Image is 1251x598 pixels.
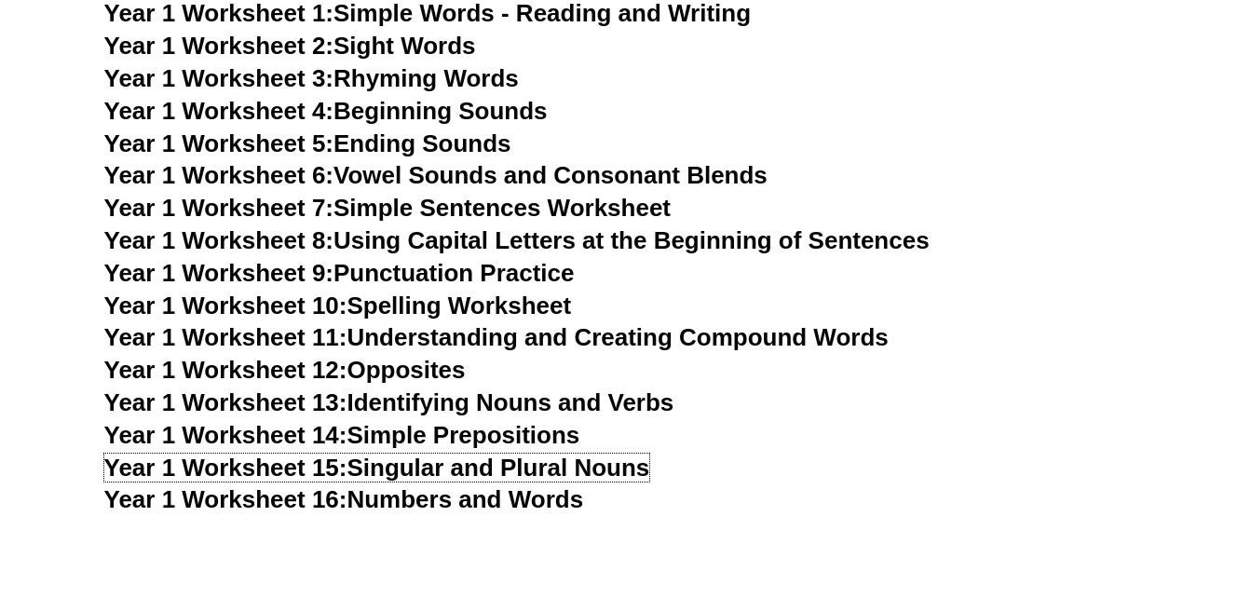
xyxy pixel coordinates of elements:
a: Year 1 Worksheet 10:Spelling Worksheet [104,292,572,319]
span: Year 1 Worksheet 4: [104,97,334,125]
iframe: Chat Widget [941,387,1251,598]
span: Year 1 Worksheet 10: [104,292,347,319]
span: Year 1 Worksheet 13: [104,388,347,416]
a: Year 1 Worksheet 5:Ending Sounds [104,129,511,157]
a: Year 1 Worksheet 15:Singular and Plural Nouns [104,454,650,482]
span: Year 1 Worksheet 12: [104,356,347,384]
span: Year 1 Worksheet 5: [104,129,334,157]
span: Year 1 Worksheet 9: [104,259,334,287]
a: Year 1 Worksheet 2:Sight Words [104,32,476,60]
a: Year 1 Worksheet 3:Rhyming Words [104,64,519,92]
a: Year 1 Worksheet 16:Numbers and Words [104,485,584,513]
a: Year 1 Worksheet 6:Vowel Sounds and Consonant Blends [104,161,768,189]
a: Year 1 Worksheet 4:Beginning Sounds [104,97,548,125]
span: Year 1 Worksheet 3: [104,64,334,92]
span: Year 1 Worksheet 14: [104,421,347,449]
span: Year 1 Worksheet 15: [104,454,347,482]
a: Year 1 Worksheet 7:Simple Sentences Worksheet [104,194,672,222]
span: Year 1 Worksheet 7: [104,194,334,222]
span: Year 1 Worksheet 16: [104,485,347,513]
a: Year 1 Worksheet 12:Opposites [104,356,466,384]
a: Year 1 Worksheet 14:Simple Prepositions [104,421,580,449]
a: Year 1 Worksheet 13:Identifying Nouns and Verbs [104,388,674,416]
span: Year 1 Worksheet 2: [104,32,334,60]
a: Year 1 Worksheet 8:Using Capital Letters at the Beginning of Sentences [104,226,930,254]
a: Year 1 Worksheet 11:Understanding and Creating Compound Words [104,323,889,351]
span: Year 1 Worksheet 8: [104,226,334,254]
span: Year 1 Worksheet 6: [104,161,334,189]
span: Year 1 Worksheet 11: [104,323,347,351]
a: Year 1 Worksheet 9:Punctuation Practice [104,259,575,287]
